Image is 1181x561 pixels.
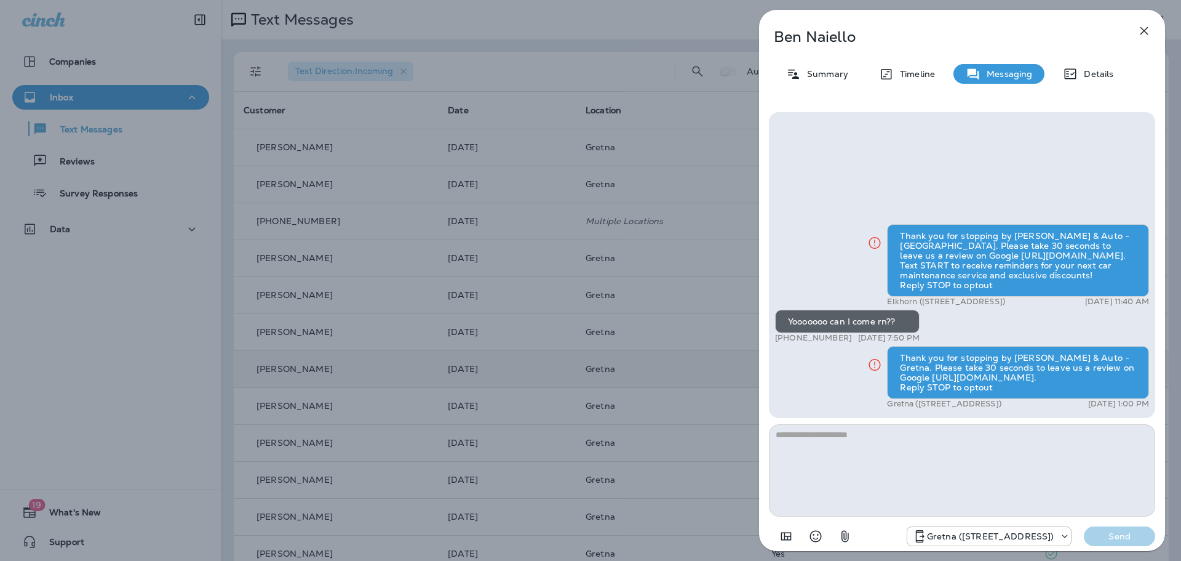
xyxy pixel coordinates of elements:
[1078,69,1113,79] p: Details
[887,297,1005,307] p: Elkhorn ([STREET_ADDRESS])
[858,333,920,343] p: [DATE] 7:50 PM
[801,69,848,79] p: Summary
[774,28,1110,46] p: Ben Naiello
[775,310,920,333] div: Yooooooo can I come rn??
[887,346,1149,399] div: Thank you for stopping by [PERSON_NAME] & Auto - Gretna. Please take 30 seconds to leave us a rev...
[803,524,828,549] button: Select an emoji
[907,529,1072,544] div: +1 (402) 218-1225
[1085,297,1149,307] p: [DATE] 11:40 AM
[1088,399,1149,409] p: [DATE] 1:00 PM
[774,524,798,549] button: Add in a premade template
[862,352,887,377] button: Click for more info
[862,230,887,256] button: Click for more info
[887,224,1149,297] div: Thank you for stopping by [PERSON_NAME] & Auto - [GEOGRAPHIC_DATA]. Please take 30 seconds to lea...
[887,399,1001,409] p: Gretna ([STREET_ADDRESS])
[927,531,1054,541] p: Gretna ([STREET_ADDRESS])
[775,333,852,343] p: [PHONE_NUMBER]
[980,69,1032,79] p: Messaging
[894,69,935,79] p: Timeline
